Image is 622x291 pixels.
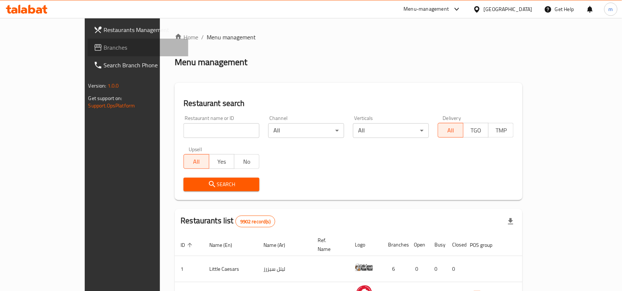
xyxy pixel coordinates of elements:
[209,154,234,169] button: Yes
[175,256,203,282] td: 1
[443,116,461,121] label: Delivery
[408,256,429,282] td: 0
[187,156,206,167] span: All
[88,56,189,74] a: Search Branch Phone
[488,123,514,138] button: TMP
[353,123,429,138] div: All
[189,180,254,189] span: Search
[104,43,183,52] span: Branches
[382,256,408,282] td: 6
[235,216,275,227] div: Total records count
[466,125,486,136] span: TGO
[189,147,202,152] label: Upsell
[181,215,275,227] h2: Restaurants list
[184,123,259,138] input: Search for restaurant name or ID..
[429,234,446,256] th: Busy
[88,39,189,56] a: Branches
[349,234,382,256] th: Logo
[88,81,106,91] span: Version:
[318,236,340,253] span: Ref. Name
[209,241,242,249] span: Name (En)
[175,56,247,68] h2: Menu management
[446,256,464,282] td: 0
[203,256,258,282] td: Little Caesars
[355,258,373,277] img: Little Caesars
[382,234,408,256] th: Branches
[408,234,429,256] th: Open
[236,218,275,225] span: 9902 record(s)
[181,241,195,249] span: ID
[108,81,119,91] span: 1.0.0
[88,101,135,110] a: Support.OpsPlatform
[429,256,446,282] td: 0
[104,61,183,70] span: Search Branch Phone
[484,5,532,13] div: [GEOGRAPHIC_DATA]
[263,241,295,249] span: Name (Ar)
[88,21,189,39] a: Restaurants Management
[234,154,259,169] button: No
[175,33,523,42] nav: breadcrumb
[470,241,502,249] span: POS group
[207,33,256,42] span: Menu management
[609,5,613,13] span: m
[441,125,460,136] span: All
[212,156,231,167] span: Yes
[201,33,204,42] li: /
[502,213,520,230] div: Export file
[268,123,344,138] div: All
[463,123,489,138] button: TGO
[258,256,312,282] td: ليتل سيزرز
[446,234,464,256] th: Closed
[88,93,122,103] span: Get support on:
[184,178,259,191] button: Search
[438,123,463,138] button: All
[237,156,256,167] span: No
[492,125,511,136] span: TMP
[104,25,183,34] span: Restaurants Management
[184,98,514,109] h2: Restaurant search
[404,5,449,14] div: Menu-management
[184,154,209,169] button: All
